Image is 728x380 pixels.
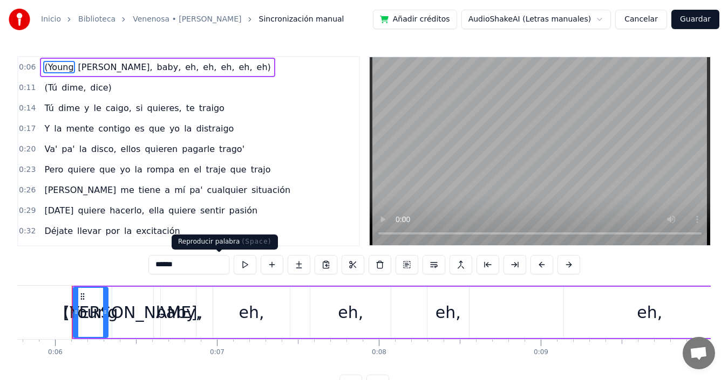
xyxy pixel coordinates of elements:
[637,300,662,324] div: eh,
[148,204,166,217] span: ella
[43,61,74,73] span: (Young
[43,81,58,94] span: (Tú
[19,185,36,196] span: 0:26
[167,204,197,217] span: quiere
[184,61,200,73] span: eh,
[123,225,133,237] span: la
[19,62,36,73] span: 0:06
[19,205,36,216] span: 0:29
[615,10,667,29] button: Cancelar
[89,81,112,94] span: dice)
[205,163,227,176] span: traje
[164,184,171,196] span: a
[65,122,95,135] span: mente
[220,61,235,73] span: eh,
[172,234,278,250] div: Reproducir palabra
[338,300,363,324] div: eh,
[60,81,87,94] span: dime,
[19,226,36,237] span: 0:32
[134,122,146,135] span: es
[19,164,36,175] span: 0:23
[97,122,131,135] span: contigo
[41,14,61,25] a: Inicio
[53,122,63,135] span: la
[63,300,203,324] div: [PERSON_NAME],
[90,143,118,155] span: disco,
[156,300,201,324] div: baby,
[373,10,457,29] button: Añadir créditos
[193,163,202,176] span: el
[198,102,226,114] span: traigo
[43,184,117,196] span: [PERSON_NAME]
[108,204,145,217] span: hacerlo,
[156,61,182,73] span: baby,
[372,348,386,357] div: 0:08
[135,225,181,237] span: excitación
[120,143,142,155] span: ellos
[63,300,118,324] div: (Young
[83,102,90,114] span: y
[60,143,76,155] span: pa'
[66,163,96,176] span: quiere
[144,143,179,155] span: quieren
[57,102,81,114] span: dime
[43,204,74,217] span: [DATE]
[43,225,74,237] span: Déjate
[188,184,203,196] span: pa'
[239,300,264,324] div: eh,
[436,300,461,324] div: eh,
[19,103,36,114] span: 0:14
[242,238,271,245] span: ( Space )
[168,122,181,135] span: yo
[133,163,143,176] span: la
[138,184,162,196] span: tiene
[671,10,719,29] button: Guardar
[105,102,133,114] span: caigo,
[43,143,58,155] span: Va'
[173,184,186,196] span: mí
[98,163,117,176] span: que
[119,184,135,196] span: me
[183,122,193,135] span: la
[41,14,344,25] nav: breadcrumb
[683,337,715,369] a: Chat abierto
[78,143,88,155] span: la
[133,14,241,25] a: Venenosa • [PERSON_NAME]
[199,204,226,217] span: sentir
[19,123,36,134] span: 0:17
[43,163,64,176] span: Pero
[19,82,36,93] span: 0:11
[148,122,166,135] span: que
[9,9,30,30] img: youka
[105,225,121,237] span: por
[92,102,102,114] span: le
[78,14,115,25] a: Biblioteca
[534,348,548,357] div: 0:09
[206,184,248,196] span: cualquier
[146,163,176,176] span: rompa
[77,61,154,73] span: [PERSON_NAME],
[237,61,253,73] span: eh,
[228,204,259,217] span: pasión
[119,163,131,176] span: yo
[229,163,248,176] span: que
[195,122,235,135] span: distraigo
[76,225,103,237] span: llevar
[250,184,291,196] span: situación
[210,348,224,357] div: 0:07
[202,61,217,73] span: eh,
[178,163,190,176] span: en
[146,102,183,114] span: quieres,
[77,204,107,217] span: quiere
[48,348,63,357] div: 0:06
[43,102,55,114] span: Tú
[250,163,272,176] span: trajo
[218,143,246,155] span: trago'
[259,14,344,25] span: Sincronización manual
[19,144,36,155] span: 0:20
[43,122,51,135] span: Y
[256,61,272,73] span: eh)
[181,143,216,155] span: pagarle
[185,102,196,114] span: te
[135,102,144,114] span: si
